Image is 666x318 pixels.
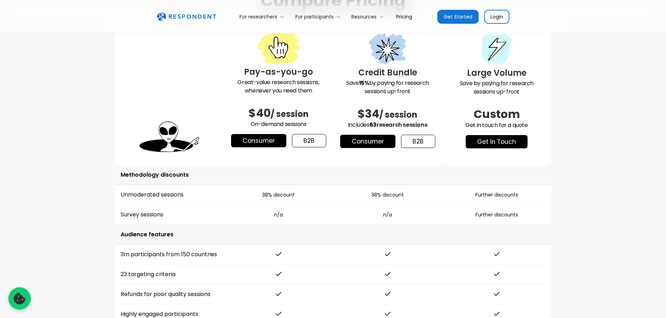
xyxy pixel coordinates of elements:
div: For researchers [236,8,291,25]
p: Save by paying for research sessions up-front [448,79,546,96]
p: Get in touch for a quote [448,121,546,130]
td: Further discounts [442,185,551,205]
td: Refunds for poor quality sessions [115,284,224,304]
a: b2b [292,134,326,147]
strong: 15% [359,79,369,87]
a: Consumer [340,135,395,148]
div: Resources [351,13,377,20]
span: / session [379,109,417,120]
div: For researchers [239,13,277,20]
td: Further discounts [442,205,551,225]
a: Consumer [231,134,286,147]
td: Unmoderated sessions [115,185,224,205]
h3: Credit Bundle [339,66,437,79]
td: Audience features [115,225,551,245]
img: Untitled UI logotext [157,12,216,21]
div: For participants [295,13,334,20]
span: $40 [249,105,271,121]
h3: Pay-as-you-go [230,66,328,78]
td: 38% discount [333,185,442,205]
a: Login [484,10,509,24]
span: Custom [474,106,520,122]
a: b2b [401,135,435,148]
a: home [157,12,216,21]
div: For participants [291,8,347,25]
td: n/a [333,205,442,225]
p: Great-value research sessions, whenever you need them [230,78,328,95]
span: $34 [358,106,379,121]
h3: Large Volume [448,67,546,79]
div: Resources [348,8,391,25]
td: n/a [224,205,333,225]
td: Methodology discounts [115,165,551,185]
a: Get Started [437,10,479,24]
td: Survey sessions [115,205,224,225]
td: 38% discount [224,185,333,205]
span: / session [271,108,309,120]
a: get in touch [466,135,528,148]
p: Save by paying for research sessions up-front [339,79,437,96]
td: 23 targeting criteria [115,265,224,284]
a: Pricing [391,8,418,25]
td: 3m participants from 150 countries [115,245,224,265]
p: On-demand sessions [230,120,328,128]
p: Includes [339,121,437,129]
span: 63 [370,121,377,129]
span: research sessions [377,121,427,129]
